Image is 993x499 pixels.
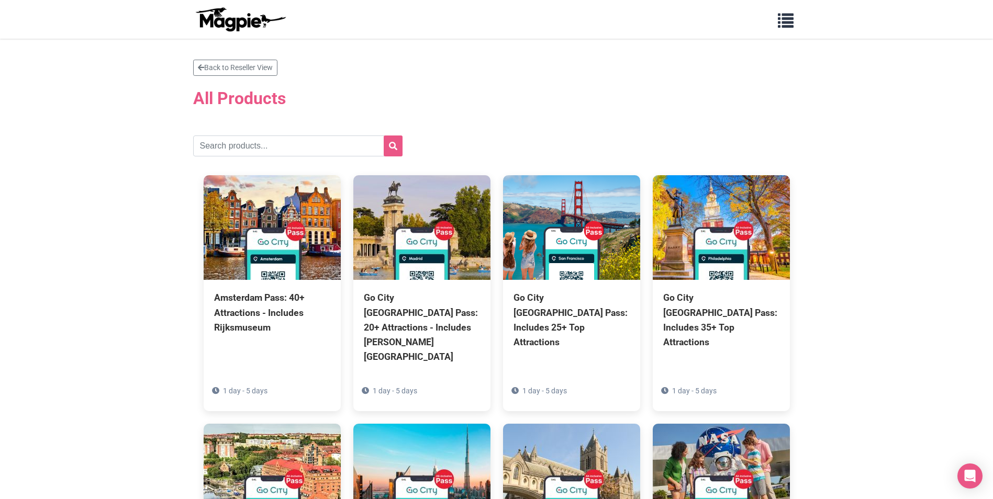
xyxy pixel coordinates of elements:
a: Go City [GEOGRAPHIC_DATA] Pass: Includes 25+ Top Attractions 1 day - 5 days [503,175,640,396]
img: Amsterdam Pass: 40+ Attractions - Includes Rijksmuseum [204,175,341,280]
h2: All Products [193,82,800,115]
a: Go City [GEOGRAPHIC_DATA] Pass: Includes 35+ Top Attractions 1 day - 5 days [653,175,790,396]
img: Go City Madrid Pass: 20+ Attractions - Includes Prado Museum [353,175,490,280]
span: 1 day - 5 days [672,387,717,395]
span: 1 day - 5 days [223,387,267,395]
span: 1 day - 5 days [373,387,417,395]
img: Go City Philadelphia Pass: Includes 35+ Top Attractions [653,175,790,280]
a: Amsterdam Pass: 40+ Attractions - Includes Rijksmuseum 1 day - 5 days [204,175,341,381]
img: logo-ab69f6fb50320c5b225c76a69d11143b.png [193,7,287,32]
a: Go City [GEOGRAPHIC_DATA] Pass: 20+ Attractions - Includes [PERSON_NAME][GEOGRAPHIC_DATA] 1 day -... [353,175,490,411]
img: Go City San Francisco Pass: Includes 25+ Top Attractions [503,175,640,280]
div: Open Intercom Messenger [957,463,983,489]
div: Amsterdam Pass: 40+ Attractions - Includes Rijksmuseum [214,290,330,334]
a: Back to Reseller View [193,60,277,76]
div: Go City [GEOGRAPHIC_DATA] Pass: Includes 25+ Top Attractions [514,290,630,349]
div: Go City [GEOGRAPHIC_DATA] Pass: Includes 35+ Top Attractions [663,290,779,349]
input: Search products... [193,135,403,156]
span: 1 day - 5 days [522,387,567,395]
div: Go City [GEOGRAPHIC_DATA] Pass: 20+ Attractions - Includes [PERSON_NAME][GEOGRAPHIC_DATA] [364,290,480,364]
